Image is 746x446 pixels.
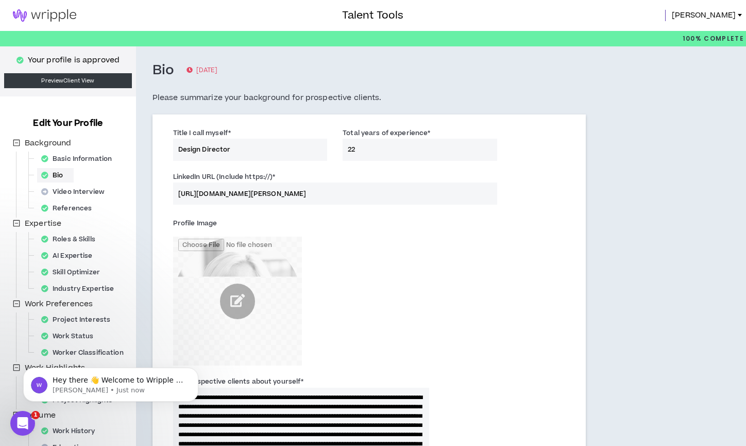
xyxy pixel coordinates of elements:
span: Background [25,138,71,148]
a: PreviewClient View [4,73,132,88]
p: Your profile is approved [28,55,120,66]
label: Profile Image [173,215,217,232]
label: Tell prospective clients about yourself [173,373,304,390]
span: Work Preferences [23,298,95,310]
div: Video Interview [37,185,115,199]
h3: Talent Tools [342,8,403,23]
label: Title I call myself [173,125,231,141]
h3: Bio [152,62,175,79]
div: References [37,201,102,216]
p: 100% [683,31,744,46]
span: 1 [31,411,40,419]
span: Complete [702,34,744,43]
span: Background [23,137,73,150]
h3: Edit Your Profile [29,117,107,129]
label: Total years of experience [343,125,430,141]
span: minus-square [13,300,20,307]
input: e.g. Creative Director, Digital Strategist, etc. [173,139,328,161]
div: Skill Optimizer [37,265,110,279]
span: minus-square [13,220,20,227]
span: [PERSON_NAME] [672,10,736,21]
div: Work Status [37,329,104,343]
input: Years [343,139,497,161]
h5: Please summarize your background for prospective clients. [152,92,586,104]
span: Expertise [23,218,63,230]
div: Bio [37,168,74,183]
div: Roles & Skills [37,232,106,246]
iframe: Intercom notifications message [8,346,214,418]
div: AI Expertise [37,249,103,263]
div: Basic Information [37,152,122,166]
div: Industry Expertise [37,282,124,296]
label: LinkedIn URL (Include https://) [173,169,276,185]
iframe: Intercom live chat [10,411,35,436]
input: LinkedIn URL [173,183,497,205]
span: Work Preferences [25,299,93,309]
div: Work History [37,424,106,438]
div: Project Interests [37,312,121,327]
p: [DATE] [186,65,217,76]
span: minus-square [13,139,20,146]
span: Expertise [25,218,61,229]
